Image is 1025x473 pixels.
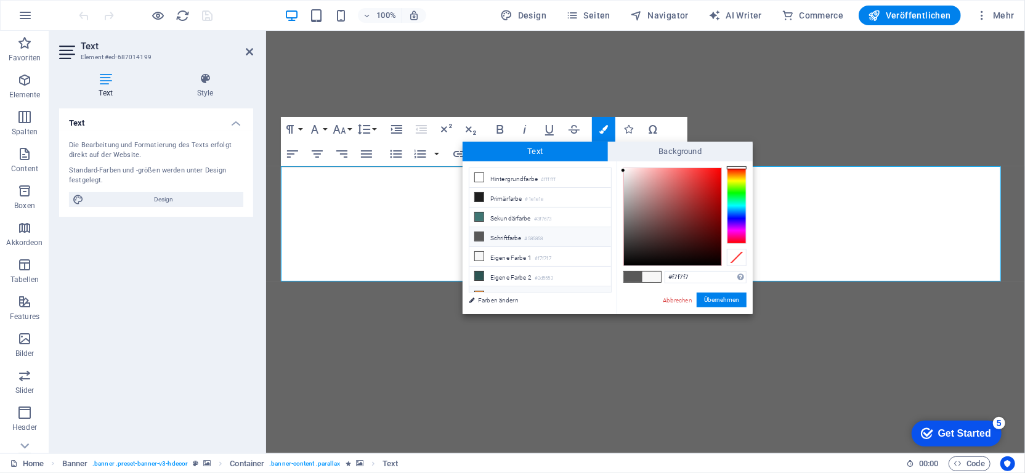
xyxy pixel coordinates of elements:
[500,9,546,22] span: Design
[230,456,264,471] span: Klick zum Auswählen. Doppelklick zum Bearbeiten
[859,6,961,25] button: Veröffentlichen
[355,142,378,166] button: Align Justify
[697,293,747,307] button: Übernehmen
[269,456,340,471] span: . banner-content .parallax
[469,208,611,227] li: Sekundärfarbe
[624,272,642,282] span: #585858
[469,247,611,267] li: Eigene Farbe 1
[1000,456,1015,471] button: Usercentrics
[151,8,166,23] button: Klicke hier, um den Vorschau-Modus zu verlassen
[448,142,471,166] button: Insert Link
[906,456,939,471] h6: Session-Zeit
[562,117,586,142] button: Strikethrough
[561,6,615,25] button: Seiten
[87,192,240,207] span: Design
[69,140,243,161] div: Die Bearbeitung und Formatierung des Texts erfolgt direkt auf der Website.
[469,286,611,306] li: Eigene Farbe 3
[469,188,611,208] li: Primärfarbe
[15,349,34,358] p: Bilder
[513,117,537,142] button: Italic (Ctrl+I)
[346,460,351,467] i: Element enthält eine Animation
[358,8,402,23] button: 100%
[15,386,34,395] p: Slider
[81,41,253,52] h2: Text
[534,215,552,224] small: #3f7673
[592,117,615,142] button: Colors
[193,460,198,467] i: Dieses Element ist ein anpassbares Preset
[69,192,243,207] button: Design
[630,9,689,22] span: Navigator
[535,254,551,263] small: #f7f7f7
[954,456,985,471] span: Code
[10,456,44,471] a: Klick, um Auswahl aufzuheben. Doppelklick öffnet Seitenverwaltung
[971,6,1019,25] button: Mehr
[525,235,543,243] small: #585858
[662,296,694,305] a: Abbrechen
[384,142,408,166] button: Unordered List
[777,6,849,25] button: Commerce
[383,456,398,471] span: Klick zum Auswählen. Doppelklick zum Bearbeiten
[14,201,35,211] p: Boxen
[463,142,608,161] span: Text
[281,117,304,142] button: Paragraph Format
[12,127,38,137] p: Spalten
[9,90,41,100] p: Elemente
[495,6,551,25] button: Design
[469,168,611,188] li: Hintergrundfarbe
[432,142,442,166] button: Ordered List
[727,249,747,266] div: Clear Color Selection
[376,8,396,23] h6: 100%
[6,238,43,248] p: Akkordeon
[62,456,88,471] span: Klick zum Auswählen. Doppelklick zum Bearbeiten
[203,460,211,467] i: Element verfügt über einen Hintergrund
[59,73,157,99] h4: Text
[12,422,37,432] p: Header
[642,272,661,282] span: #f7f7f7
[617,117,640,142] button: Icons
[385,117,408,142] button: Increase Indent
[928,459,930,468] span: :
[463,293,606,308] a: Farben ändern
[330,117,354,142] button: Font Size
[625,6,694,25] button: Navigator
[10,275,39,285] p: Tabellen
[538,117,561,142] button: Underline (Ctrl+U)
[566,9,610,22] span: Seiten
[356,460,363,467] i: Element verfügt über einen Hintergrund
[469,227,611,247] li: Schriftfarbe
[176,9,190,23] i: Seite neu laden
[541,176,556,184] small: #ffffff
[10,6,100,32] div: Get Started 5 items remaining, 0% complete
[949,456,991,471] button: Code
[869,9,951,22] span: Veröffentlichen
[641,117,665,142] button: Special Characters
[782,9,844,22] span: Commerce
[11,164,38,174] p: Content
[703,6,767,25] button: AI Writer
[36,14,89,25] div: Get Started
[459,117,482,142] button: Subscript
[608,142,753,161] span: Background
[281,142,304,166] button: Align Left
[410,117,433,142] button: Decrease Indent
[495,6,551,25] div: Design (Strg+Alt+Y)
[306,117,329,142] button: Font Family
[469,267,611,286] li: Eigene Farbe 2
[330,142,354,166] button: Align Right
[708,9,762,22] span: AI Writer
[157,73,253,99] h4: Style
[176,8,190,23] button: reload
[91,2,103,15] div: 5
[92,456,188,471] span: . banner .preset-banner-v3-hdecor
[535,274,553,283] small: #2d5553
[10,312,39,321] p: Features
[525,195,544,204] small: #1e1e1e
[69,166,243,186] div: Standard-Farben und -größen werden unter Design festgelegt.
[408,142,432,166] button: Ordered List
[434,117,458,142] button: Superscript
[488,117,512,142] button: Bold (Ctrl+B)
[408,10,419,21] i: Bei Größenänderung Zoomstufe automatisch an das gewählte Gerät anpassen.
[355,117,378,142] button: Line Height
[59,108,253,131] h4: Text
[62,456,399,471] nav: breadcrumb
